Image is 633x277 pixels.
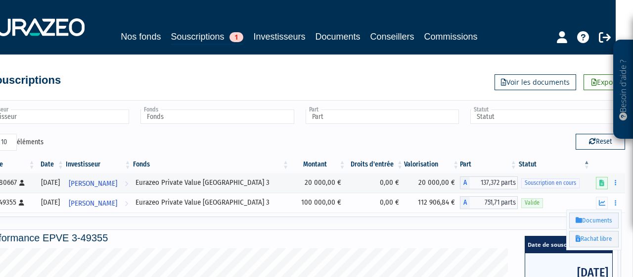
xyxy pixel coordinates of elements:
a: Commissions [424,30,478,44]
th: Droits d'entrée: activer pour trier la colonne par ordre croissant [346,156,404,173]
td: 0,00 € [346,193,404,213]
span: 137,372 parts [470,176,518,189]
span: A [460,176,470,189]
a: [PERSON_NAME] [65,193,132,213]
div: A - Eurazeo Private Value Europe 3 [460,176,518,189]
td: 0,00 € [346,173,404,193]
i: [Français] Personne physique [19,180,25,186]
th: Date: activer pour trier la colonne par ordre croissant [36,156,65,173]
span: 751,71 parts [470,196,518,209]
i: Voir l'investisseur [125,174,128,193]
span: Souscription en cours [521,178,580,188]
p: Besoin d'aide ? [618,45,629,134]
th: Montant: activer pour trier la colonne par ordre croissant [290,156,346,173]
a: Rachat libre [569,231,619,247]
a: Documents [569,213,619,229]
div: Eurazeo Private Value [GEOGRAPHIC_DATA] 3 [136,197,287,208]
i: Voir l'investisseur [125,194,128,213]
button: Reset [576,134,625,150]
div: A - Eurazeo Private Value Europe 3 [460,196,518,209]
td: 100 000,00 € [290,193,346,213]
td: 20 000,00 € [404,173,460,193]
div: [DATE] [40,197,61,208]
a: Documents [316,30,361,44]
span: 1 [229,32,243,42]
span: Date de souscription [525,236,612,253]
th: Statut : activer pour trier la colonne par ordre d&eacute;croissant [518,156,591,173]
th: Part: activer pour trier la colonne par ordre croissant [460,156,518,173]
span: [PERSON_NAME] [69,194,117,213]
a: Voir les documents [495,74,576,90]
th: Investisseur: activer pour trier la colonne par ordre croissant [65,156,132,173]
th: Fonds: activer pour trier la colonne par ordre croissant [132,156,290,173]
th: Valorisation: activer pour trier la colonne par ordre croissant [404,156,460,173]
a: [PERSON_NAME] [65,173,132,193]
div: [DATE] [40,177,61,188]
a: Conseillers [370,30,414,44]
i: [Français] Personne physique [19,200,24,206]
span: [PERSON_NAME] [69,174,117,193]
td: 20 000,00 € [290,173,346,193]
a: Souscriptions1 [171,30,243,45]
div: Eurazeo Private Value [GEOGRAPHIC_DATA] 3 [136,177,287,188]
a: Exporter [584,74,633,90]
td: 112 906,84 € [404,193,460,213]
a: Investisseurs [253,30,305,44]
span: A [460,196,470,209]
span: Valide [521,198,543,208]
a: Nos fonds [121,30,161,44]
